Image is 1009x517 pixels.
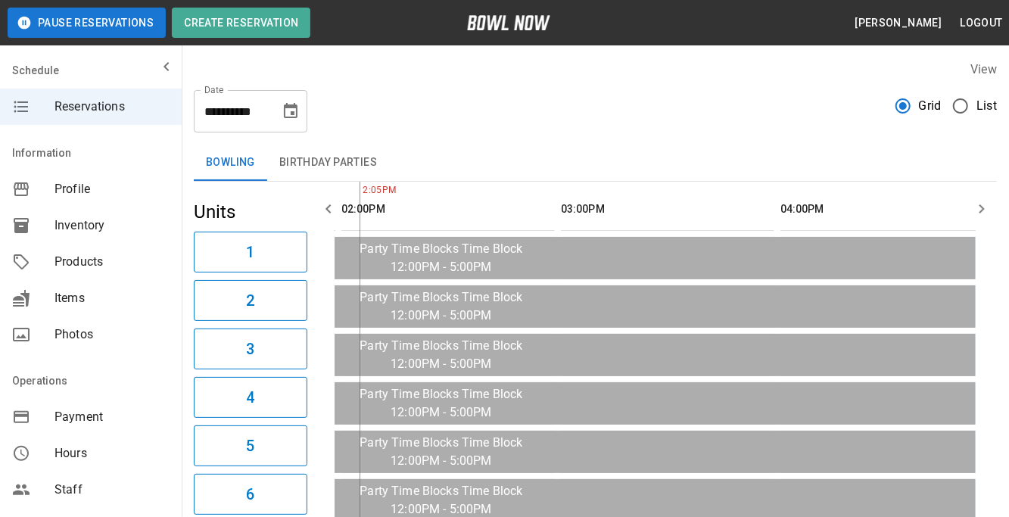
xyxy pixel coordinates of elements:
h6: 4 [246,385,254,410]
button: 1 [194,232,307,273]
button: Bowling [194,145,267,181]
span: Inventory [54,216,170,235]
span: Profile [54,180,170,198]
button: Choose date, selected date is Sep 14, 2025 [276,96,306,126]
button: Create Reservation [172,8,310,38]
h5: Units [194,200,307,224]
label: View [970,62,997,76]
span: 2:05PM [360,183,363,198]
img: logo [467,15,550,30]
button: 4 [194,377,307,418]
h6: 1 [246,240,254,264]
span: Hours [54,444,170,462]
button: 3 [194,329,307,369]
button: Birthday Parties [267,145,389,181]
button: 6 [194,474,307,515]
span: Grid [919,97,942,115]
h6: 3 [246,337,254,361]
button: [PERSON_NAME] [849,9,948,37]
span: Payment [54,408,170,426]
span: Reservations [54,98,170,116]
h6: 5 [246,434,254,458]
h6: 6 [246,482,254,506]
div: inventory tabs [194,145,997,181]
span: Products [54,253,170,271]
button: 5 [194,425,307,466]
button: Pause Reservations [8,8,166,38]
button: Logout [955,9,1009,37]
button: 2 [194,280,307,321]
span: Items [54,289,170,307]
span: List [976,97,997,115]
span: Staff [54,481,170,499]
span: Photos [54,325,170,344]
h6: 2 [246,288,254,313]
